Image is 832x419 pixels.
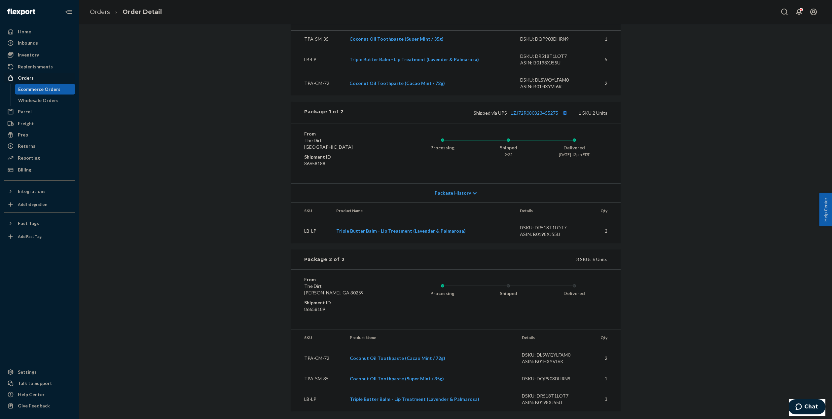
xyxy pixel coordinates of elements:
div: Add Integration [18,202,47,207]
div: DSKU: DQP903DHRN9 [522,375,584,382]
td: LB-LP [291,387,344,411]
div: Keywords by Traffic [73,39,111,43]
a: Orders [90,8,110,16]
a: Prep [4,130,75,140]
div: Parcel [18,108,32,115]
div: Package 1 of 2 [304,108,344,117]
td: 1 [587,30,620,48]
div: Home [18,28,31,35]
div: Domain: [DOMAIN_NAME] [17,17,73,22]
div: Wholesale Orders [18,97,58,104]
dt: Shipment ID [304,299,383,306]
a: Triple Butter Balm - Lip Treatment (Lavender & Palmarosa) [350,396,479,402]
iframe: Opens a widget where you can chat to one of our agents [789,399,825,416]
div: Orders [18,75,34,81]
td: TPA-CM-72 [291,71,344,95]
img: Flexport logo [7,9,35,15]
a: Triple Butter Balm - Lip Treatment (Lavender & Palmarosa) [336,228,466,234]
a: Coconut Oil Toothpaste (Super Mint / 35g) [350,376,444,381]
td: TPA-SM-35 [291,30,344,48]
div: ASIN: B01HXYVI6K [522,358,584,365]
button: Integrations [4,186,75,197]
div: Freight [18,120,34,127]
button: Give Feedback [4,400,75,411]
img: logo_orange.svg [11,11,16,16]
div: Returns [18,143,35,149]
div: Package 2 of 2 [304,256,345,263]
img: website_grey.svg [11,17,16,22]
td: 2 [587,219,621,243]
div: DSKU: DLSWQYLFAM0 [520,77,582,83]
a: Home [4,26,75,37]
a: Coconut Oil Toothpaste (Cacao Mint / 72g) [349,80,445,86]
ol: breadcrumbs [85,2,167,22]
div: Inventory [18,52,39,58]
div: v 4.0.25 [18,11,32,16]
span: Package History [435,190,471,196]
div: 9/22 [475,152,541,157]
dt: Shipment ID [304,154,383,160]
a: Inbounds [4,38,75,48]
a: Order Detail [123,8,162,16]
th: Details [517,329,589,346]
button: Copy tracking number [561,108,569,117]
td: LB-LP [291,219,331,243]
div: Delivered [541,290,607,297]
button: Open notifications [792,5,806,19]
a: Freight [4,118,75,129]
div: DSKU: DR518T1LOT7 [520,53,582,59]
button: Talk to Support [4,378,75,389]
div: 3 SKUs 6 Units [344,256,607,263]
a: Wholesale Orders [15,95,76,106]
a: Add Fast Tag [4,231,75,242]
div: Processing [410,144,476,151]
a: Add Integration [4,199,75,210]
th: SKU [291,329,344,346]
div: DSKU: DR518T1LOT7 [522,393,584,399]
button: Help Center [819,193,832,226]
dt: From [304,276,383,283]
a: Reporting [4,153,75,163]
th: Qty [587,203,621,219]
div: [DATE] 12pm EDT [541,152,607,157]
td: 5 [587,48,620,71]
span: The Dirt [PERSON_NAME], GA 30259 [304,283,364,295]
th: Product Name [331,203,515,219]
div: Fast Tags [18,220,39,227]
td: LB-LP [291,48,344,71]
div: ASIN: B0198XJ55U [522,399,584,406]
div: Processing [410,290,476,297]
th: Product Name [344,329,517,346]
dt: From [304,131,383,137]
img: tab_domain_overview_orange.svg [18,38,23,44]
a: Billing [4,165,75,175]
a: Settings [4,367,75,377]
div: ASIN: B01HXYVI6K [520,83,582,90]
a: Triple Butter Balm - Lip Treatment (Lavender & Palmarosa) [349,57,479,62]
td: 2 [589,346,621,370]
a: Coconut Oil Toothpaste (Super Mint / 35g) [349,36,444,42]
a: Orders [4,73,75,83]
a: Replenishments [4,61,75,72]
dd: 86658188 [304,160,383,167]
td: TPA-SM-35 [291,370,344,387]
div: ASIN: B0198XJ55U [520,231,582,238]
img: tab_keywords_by_traffic_grey.svg [66,38,71,44]
span: The Dirt [GEOGRAPHIC_DATA] [304,137,353,150]
th: Details [515,203,587,219]
div: Replenishments [18,63,53,70]
td: 1 [589,370,621,387]
div: Help Center [18,391,45,398]
button: Open Search Box [778,5,791,19]
div: Talk to Support [18,380,52,387]
div: Reporting [18,155,40,161]
div: Shipped [475,290,541,297]
td: 3 [589,387,621,411]
div: Settings [18,369,37,375]
div: DSKU: DQP903DHRN9 [520,36,582,42]
div: Integrations [18,188,46,195]
div: Shipped [475,144,541,151]
a: Returns [4,141,75,151]
button: Close Navigation [62,5,75,19]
